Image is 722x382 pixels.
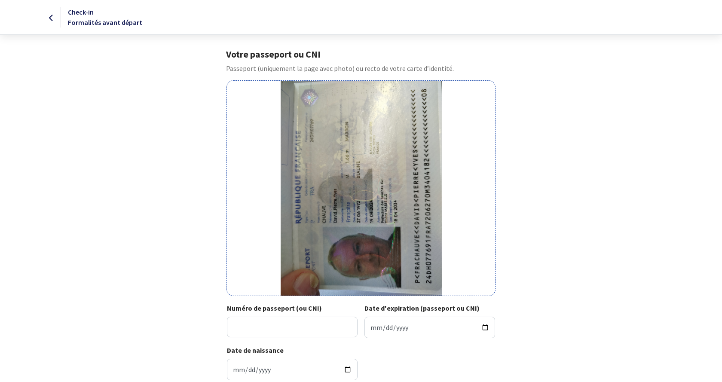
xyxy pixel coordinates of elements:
[68,8,142,27] span: Check-in Formalités avant départ
[364,304,480,312] strong: Date d'expiration (passeport ou CNI)
[226,63,496,73] p: Passeport (uniquement la page avec photo) ou recto de votre carte d’identité.
[227,346,284,354] strong: Date de naissance
[226,49,496,60] h1: Votre passeport ou CNI
[227,304,322,312] strong: Numéro de passeport (ou CNI)
[281,81,442,296] img: chauve-david.jpg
